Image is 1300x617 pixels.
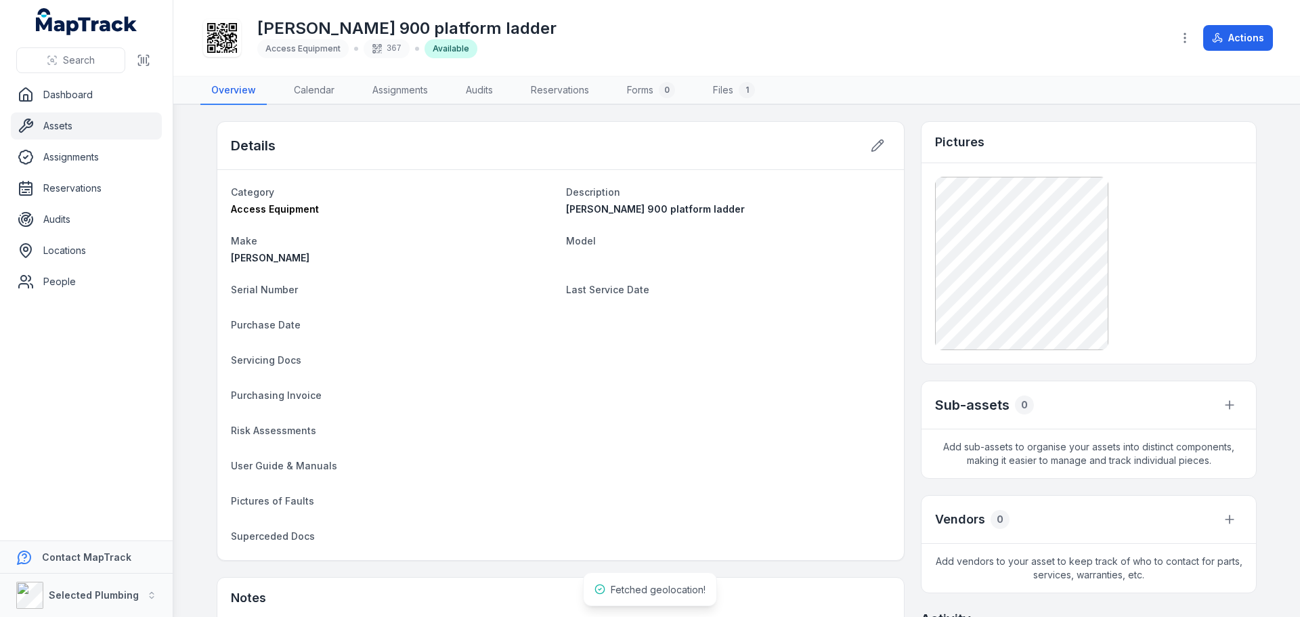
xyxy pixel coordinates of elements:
[265,43,341,54] span: Access Equipment
[935,133,984,152] h3: Pictures
[922,429,1256,478] span: Add sub-assets to organise your assets into distinct components, making it easier to manage and t...
[935,510,985,529] h3: Vendors
[42,551,131,563] strong: Contact MapTrack
[566,235,596,247] span: Model
[11,268,162,295] a: People
[231,186,274,198] span: Category
[231,460,337,471] span: User Guide & Manuals
[231,425,316,436] span: Risk Assessments
[231,389,322,401] span: Purchasing Invoice
[200,77,267,105] a: Overview
[11,175,162,202] a: Reservations
[566,186,620,198] span: Description
[231,495,314,507] span: Pictures of Faults
[257,18,557,39] h1: [PERSON_NAME] 900 platform ladder
[364,39,410,58] div: 367
[49,589,139,601] strong: Selected Plumbing
[991,510,1010,529] div: 0
[425,39,477,58] div: Available
[739,82,755,98] div: 1
[231,319,301,331] span: Purchase Date
[922,544,1256,593] span: Add vendors to your asset to keep track of who to contact for parts, services, warranties, etc.
[11,81,162,108] a: Dashboard
[455,77,504,105] a: Audits
[11,144,162,171] a: Assignments
[16,47,125,73] button: Search
[231,136,276,155] h2: Details
[1015,396,1034,414] div: 0
[231,284,298,295] span: Serial Number
[231,203,319,215] span: Access Equipment
[611,584,706,595] span: Fetched geolocation!
[231,589,266,608] h3: Notes
[659,82,675,98] div: 0
[231,530,315,542] span: Superceded Docs
[231,354,301,366] span: Servicing Docs
[1203,25,1273,51] button: Actions
[616,77,686,105] a: Forms0
[520,77,600,105] a: Reservations
[566,284,649,295] span: Last Service Date
[36,8,137,35] a: MapTrack
[935,396,1010,414] h2: Sub-assets
[63,54,95,67] span: Search
[283,77,345,105] a: Calendar
[702,77,766,105] a: Files1
[231,235,257,247] span: Make
[11,206,162,233] a: Audits
[231,252,309,263] span: [PERSON_NAME]
[11,237,162,264] a: Locations
[362,77,439,105] a: Assignments
[566,203,745,215] span: [PERSON_NAME] 900 platform ladder
[11,112,162,140] a: Assets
